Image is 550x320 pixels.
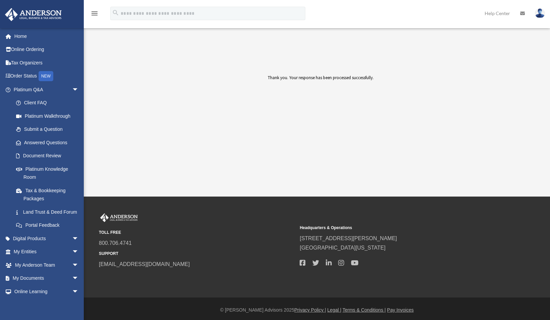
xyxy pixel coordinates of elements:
small: TOLL FREE [99,229,295,236]
a: Client FAQ [9,96,89,110]
span: arrow_drop_down [72,258,85,272]
img: Anderson Advisors Platinum Portal [3,8,64,21]
a: menu [90,12,99,17]
div: Thank you. Your response has been processed successfully. [196,74,445,124]
a: Online Ordering [5,43,89,56]
a: Tax & Bookkeeping Packages [9,184,89,205]
a: Legal | [327,307,342,313]
small: SUPPORT [99,250,295,257]
a: My Entitiesarrow_drop_down [5,245,89,259]
a: Platinum Knowledge Room [9,162,89,184]
a: Privacy Policy | [294,307,326,313]
img: Anderson Advisors Platinum Portal [99,213,139,222]
a: Tax Organizers [5,56,89,69]
i: search [112,9,119,16]
a: My Anderson Teamarrow_drop_down [5,258,89,272]
small: Headquarters & Operations [300,224,496,231]
a: Land Trust & Deed Forum [9,205,89,219]
span: arrow_drop_down [72,232,85,246]
span: arrow_drop_down [72,285,85,299]
span: arrow_drop_down [72,83,85,97]
a: Home [5,30,89,43]
a: [GEOGRAPHIC_DATA][US_STATE] [300,245,385,251]
a: Submit a Question [9,123,89,136]
a: Order StatusNEW [5,69,89,83]
span: arrow_drop_down [72,272,85,285]
a: My Documentsarrow_drop_down [5,272,89,285]
a: [EMAIL_ADDRESS][DOMAIN_NAME] [99,261,190,267]
a: [STREET_ADDRESS][PERSON_NAME] [300,235,397,241]
a: Platinum Q&Aarrow_drop_down [5,83,89,96]
a: Terms & Conditions | [343,307,386,313]
i: menu [90,9,99,17]
img: User Pic [535,8,545,18]
div: © [PERSON_NAME] Advisors 2025 [84,306,550,314]
a: 800.706.4741 [99,240,132,246]
a: Online Learningarrow_drop_down [5,285,89,298]
a: Digital Productsarrow_drop_down [5,232,89,245]
a: Answered Questions [9,136,89,149]
span: arrow_drop_down [72,245,85,259]
a: Document Review [9,149,85,163]
a: Portal Feedback [9,219,89,232]
div: NEW [39,71,53,81]
a: Pay Invoices [387,307,414,313]
a: Platinum Walkthrough [9,109,89,123]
